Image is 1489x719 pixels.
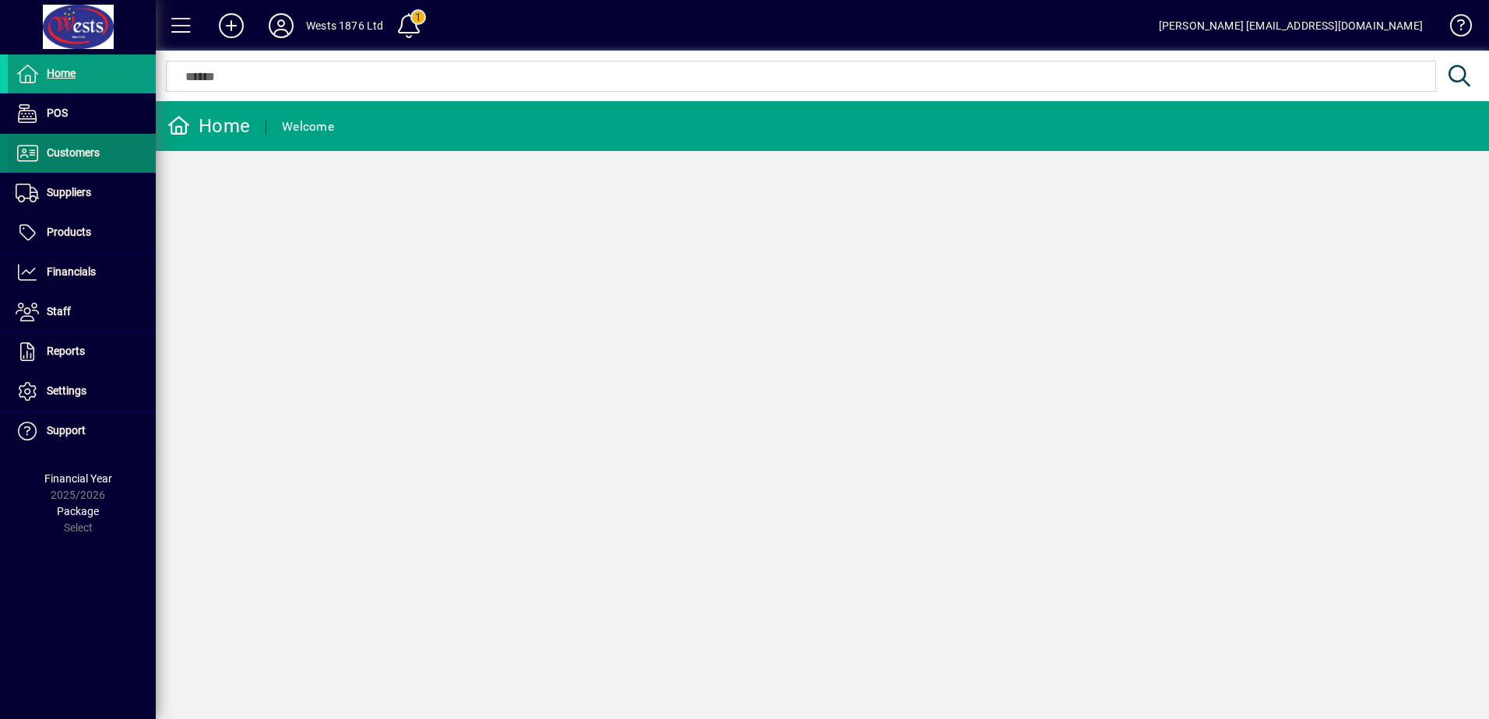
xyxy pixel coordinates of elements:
span: Staff [47,305,71,317]
a: Reports [8,332,156,371]
span: POS [47,107,68,119]
span: Settings [47,384,86,397]
span: Suppliers [47,186,91,198]
div: Welcome [282,114,334,139]
a: Products [8,213,156,252]
span: Financials [47,265,96,278]
span: Support [47,424,86,437]
span: Financial Year [44,472,112,485]
a: Settings [8,372,156,411]
a: Suppliers [8,174,156,212]
div: Home [167,114,250,139]
button: Profile [256,12,306,40]
div: Wests 1876 Ltd [306,13,383,38]
a: Support [8,412,156,451]
a: Knowledge Base [1438,3,1470,54]
span: Reports [47,345,85,357]
span: Home [47,67,76,79]
div: [PERSON_NAME] [EMAIL_ADDRESS][DOMAIN_NAME] [1159,13,1423,38]
button: Add [206,12,256,40]
span: Products [47,226,91,238]
span: Customers [47,146,100,159]
a: Staff [8,293,156,331]
a: POS [8,94,156,133]
a: Customers [8,134,156,173]
a: Financials [8,253,156,292]
span: Package [57,505,99,517]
